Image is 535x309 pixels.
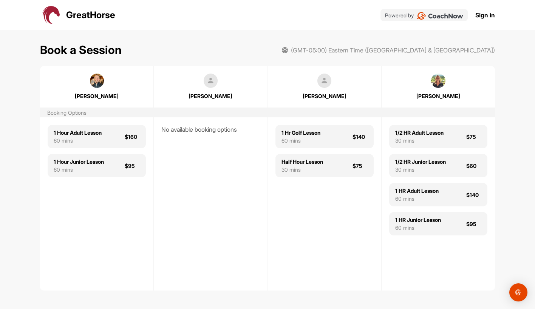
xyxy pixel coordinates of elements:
div: 1 Hour Junior Lesson [54,158,104,166]
div: Half Hour Lesson [281,158,323,166]
div: 1 Hour Adult Lesson [54,129,102,137]
div: [PERSON_NAME] [276,92,373,100]
div: $140 [466,191,481,199]
div: 60 mins [281,137,320,145]
h1: Book a Session [40,42,122,58]
div: $95 [466,220,481,228]
div: 30 mins [281,166,323,174]
div: 60 mins [54,166,104,174]
img: CoachNow [417,12,463,20]
img: square_8773fb9e5e701dfbbb6156c6601d0bf3.jpg [431,74,445,88]
img: square_default-ef6cabf814de5a2bf16c804365e32c732080f9872bdf737d349900a9daf73cf9.png [204,74,218,88]
div: $160 [125,133,140,141]
div: 1 HR Adult Lesson [395,187,439,195]
div: Booking Options [47,109,87,117]
div: $140 [353,133,368,141]
div: 1/2 HR Adult Lesson [395,129,444,137]
div: 30 mins [395,166,446,174]
img: square_default-ef6cabf814de5a2bf16c804365e32c732080f9872bdf737d349900a9daf73cf9.png [317,74,332,88]
div: 1 Hr Golf Lesson [281,129,320,137]
div: 60 mins [395,224,441,232]
div: No available booking options [161,125,260,134]
div: 1 HR Junior Lesson [395,216,441,224]
div: [PERSON_NAME] [49,92,145,100]
a: Sign in [475,11,495,20]
p: GreatHorse [66,8,115,22]
div: 1/2 HR Junior Lesson [395,158,446,166]
div: 60 mins [395,195,439,203]
span: (GMT-05:00) Eastern Time ([GEOGRAPHIC_DATA] & [GEOGRAPHIC_DATA]) [291,46,495,55]
p: Powered by [385,11,414,19]
div: 30 mins [395,137,444,145]
div: [PERSON_NAME] [390,92,486,100]
img: square_5fc2fcc189887335bfc88bfb5f72a0da.jpg [90,74,104,88]
div: $60 [466,162,481,170]
img: logo [42,6,60,24]
div: $75 [353,162,368,170]
div: 60 mins [54,137,102,145]
div: $75 [466,133,481,141]
div: $95 [125,162,140,170]
div: [PERSON_NAME] [162,92,259,100]
div: Open Intercom Messenger [509,283,527,301]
